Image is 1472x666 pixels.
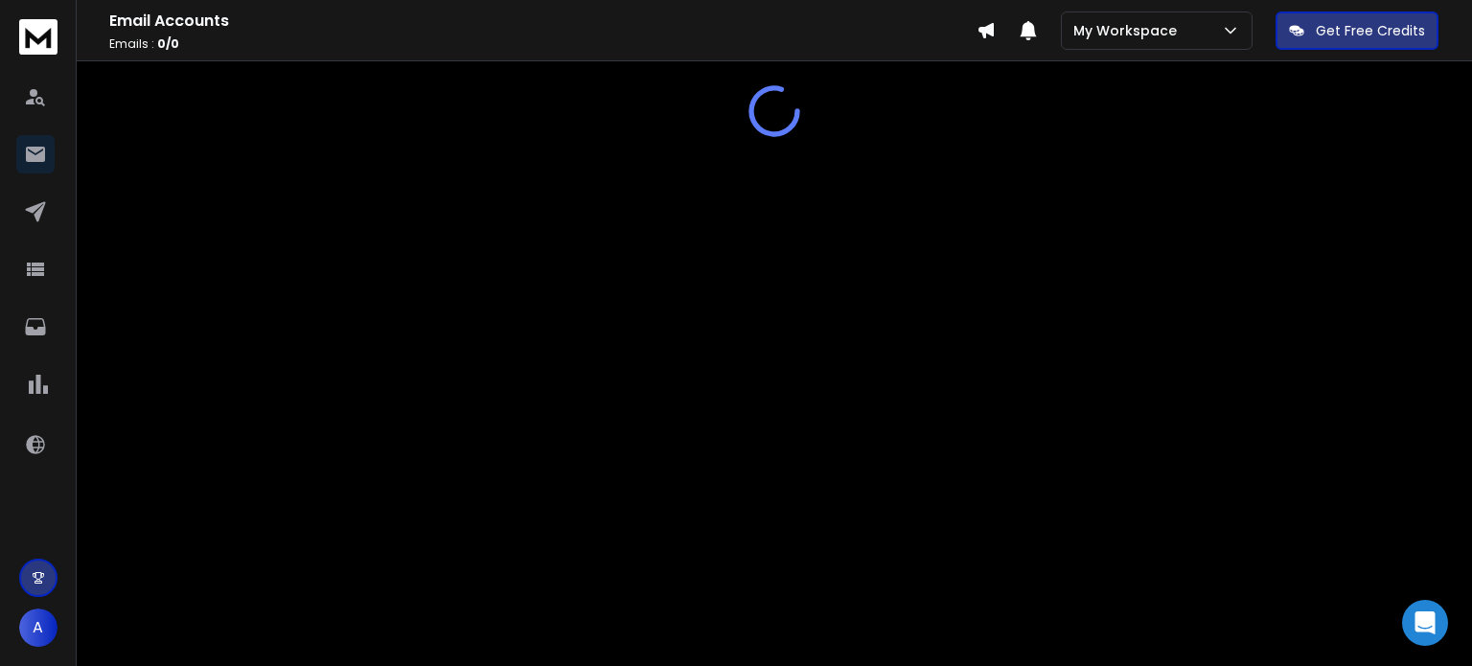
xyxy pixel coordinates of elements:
[109,36,977,52] p: Emails :
[1276,11,1438,50] button: Get Free Credits
[1073,21,1184,40] p: My Workspace
[1402,600,1448,646] div: Open Intercom Messenger
[19,609,57,647] button: A
[1316,21,1425,40] p: Get Free Credits
[19,19,57,55] img: logo
[157,35,179,52] span: 0 / 0
[109,10,977,33] h1: Email Accounts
